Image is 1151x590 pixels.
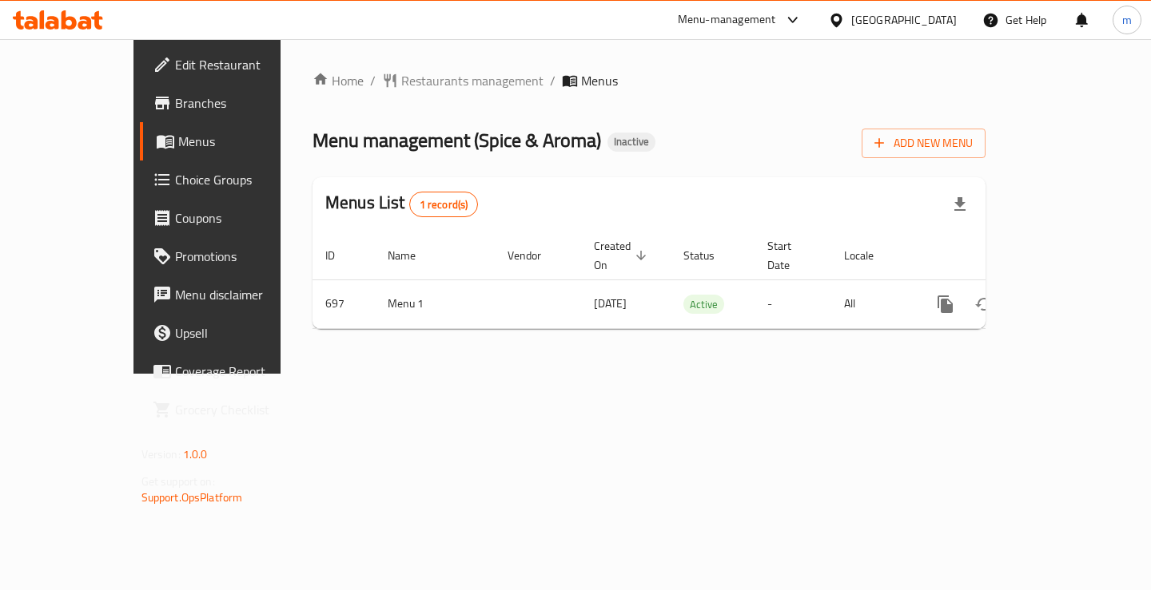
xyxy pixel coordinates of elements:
span: Locale [844,246,894,265]
div: Total records count [409,192,479,217]
span: Active [683,295,724,314]
span: Created On [594,236,651,275]
span: Start Date [767,236,812,275]
span: Choice Groups [175,170,313,189]
span: Promotions [175,247,313,266]
span: Inactive [607,135,655,148]
li: / [370,71,376,90]
span: Name [388,246,436,265]
a: Menus [140,122,325,160]
span: Menus [178,132,313,151]
td: All [831,279,914,328]
span: Grocery Checklist [175,400,313,419]
span: m [1122,11,1132,29]
table: enhanced table [313,232,1093,329]
span: Coupons [175,208,313,228]
a: Coverage Report [140,352,325,390]
span: Coverage Report [175,362,313,381]
span: Vendor [508,246,562,265]
a: Upsell [140,314,325,352]
a: Promotions [140,237,325,275]
span: Menu disclaimer [175,285,313,304]
td: 697 [313,279,375,328]
div: [GEOGRAPHIC_DATA] [851,11,957,29]
a: Grocery Checklist [140,390,325,429]
h2: Menus List [325,191,478,217]
a: Restaurants management [382,71,544,90]
div: Inactive [607,133,655,152]
a: Edit Restaurant [140,46,325,84]
span: Version: [141,444,181,465]
span: Menu management ( Spice & Aroma ) [313,122,601,158]
span: Get support on: [141,471,215,492]
span: Branches [175,93,313,113]
div: Active [683,295,724,314]
span: Restaurants management [401,71,544,90]
a: Support.OpsPlatform [141,487,243,508]
a: Home [313,71,364,90]
div: Menu-management [678,10,776,30]
a: Choice Groups [140,160,325,199]
span: [DATE] [594,293,627,314]
li: / [550,71,556,90]
nav: breadcrumb [313,71,986,90]
span: Menus [581,71,618,90]
button: more [926,285,965,323]
a: Menu disclaimer [140,275,325,314]
span: Status [683,246,735,265]
th: Actions [914,232,1093,280]
span: Upsell [175,323,313,343]
span: 1.0.0 [183,444,208,465]
span: ID [325,246,356,265]
button: Change Status [965,285,1003,323]
button: Add New Menu [862,129,986,158]
span: 1 record(s) [410,197,478,212]
div: Export file [941,185,979,224]
td: Menu 1 [375,279,495,328]
a: Coupons [140,199,325,237]
td: - [755,279,831,328]
span: Edit Restaurant [175,55,313,74]
span: Add New Menu [874,133,973,153]
a: Branches [140,84,325,122]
